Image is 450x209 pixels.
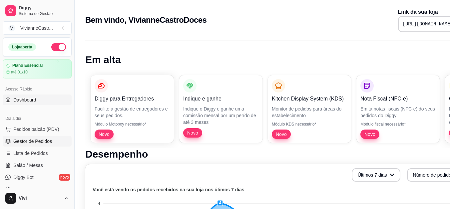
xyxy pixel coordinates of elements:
p: Indique e ganhe [183,95,258,103]
p: Kitchen Display System (KDS) [272,95,347,103]
p: Módulo KDS necessário* [272,122,347,127]
span: Gestor de Pedidos [13,138,52,145]
a: Salão / Mesas [3,160,72,171]
p: Facilite a gestão de entregadores e seus pedidos. [95,106,170,119]
h2: Bem vindo, VivianneCastroDoces [85,15,207,25]
span: Pedidos balcão (PDV) [13,126,59,133]
article: até 01/10 [11,69,28,75]
a: Diggy Botnovo [3,172,72,183]
span: Dashboard [13,96,36,103]
span: Diggy Bot [13,174,34,181]
span: Diggy [19,5,69,11]
button: Alterar Status [51,43,66,51]
span: Novo [185,130,201,136]
a: Lista de Pedidos [3,148,72,159]
p: Módulo fiscal necessário* [360,122,436,127]
span: Novo [96,131,112,138]
article: Plano Essencial [12,63,43,68]
a: Plano Essencialaté 01/10 [3,59,72,78]
p: Indique o Diggy e ganhe uma comissão mensal por um perído de até 3 meses [183,106,258,126]
button: Pedidos balcão (PDV) [3,124,72,135]
button: Kitchen Display System (KDS)Monitor de pedidos para áreas do estabelecimentoMódulo KDS necessário... [268,75,351,143]
button: Indique e ganheIndique o Diggy e ganhe uma comissão mensal por um perído de até 3 mesesNovo [179,75,262,143]
a: Dashboard [3,94,72,105]
tspan: 4 [98,202,100,206]
p: Módulo Motoboy necessário* [95,122,170,127]
button: Select a team [3,21,72,35]
span: Sistema de Gestão [19,11,69,16]
a: DiggySistema de Gestão [3,3,72,19]
span: Lista de Pedidos [13,150,48,157]
a: Gestor de Pedidos [3,136,72,147]
button: Diggy para EntregadoresFacilite a gestão de entregadores e seus pedidos.Módulo Motoboy necessário... [91,75,174,143]
span: Vivi [19,195,61,201]
div: Loja aberta [8,43,36,51]
div: Acesso Rápido [3,84,72,94]
div: VivianneCastr ... [20,25,53,31]
p: Monitor de pedidos para áreas do estabelecimento [272,106,347,119]
button: Nota Fiscal (NFC-e)Emita notas fiscais (NFC-e) do seus pedidos do DiggyMódulo fiscal necessário*Novo [356,75,440,143]
text: Você está vendo os pedidos recebidos na sua loja nos útimos 7 dias [93,187,244,192]
div: Dia a dia [3,113,72,124]
span: Novo [362,131,378,138]
a: KDS [3,184,72,195]
button: Vivi [3,190,72,206]
p: Emita notas fiscais (NFC-e) do seus pedidos do Diggy [360,106,436,119]
span: Salão / Mesas [13,162,43,169]
p: Diggy para Entregadores [95,95,170,103]
button: Últimos 7 dias [352,168,400,182]
span: Novo [273,131,289,138]
span: KDS [13,186,23,193]
p: Nota Fiscal (NFC-e) [360,95,436,103]
span: V [8,25,15,31]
